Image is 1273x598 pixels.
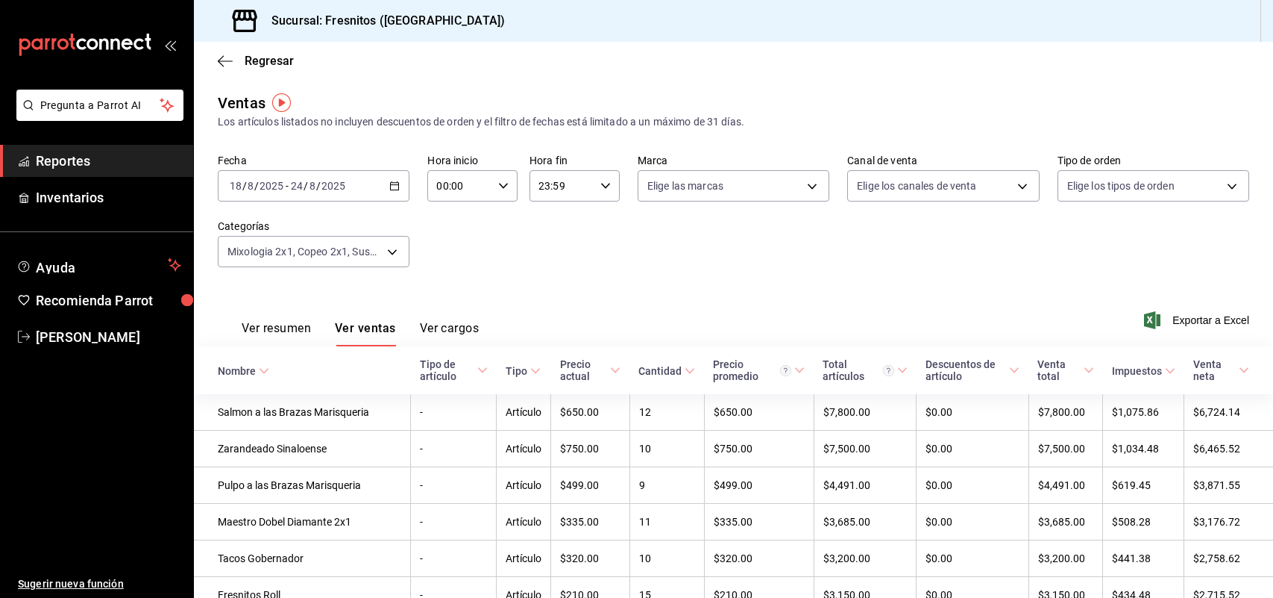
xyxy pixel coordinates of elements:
a: Pregunta a Parrot AI [10,108,183,124]
div: Ventas [218,92,265,114]
span: Recomienda Parrot [36,290,181,311]
td: 12 [629,394,704,431]
label: Hora fin [529,155,620,166]
td: $3,685.00 [814,504,917,541]
td: Salmon a las Brazas Marisqueria [194,394,411,431]
td: Artículo [497,541,551,577]
td: $619.45 [1103,467,1184,504]
span: Mixologia 2x1, Copeo 2x1, Sushi 2x1, Sushi, Especialidades Mariscos, Entradas Mariscos [227,244,382,259]
td: $7,800.00 [814,394,917,431]
td: Artículo [497,394,551,431]
span: Venta neta [1193,358,1249,382]
button: Ver cargos [420,321,480,346]
span: Elige los canales de venta [857,178,976,193]
input: -- [247,180,254,192]
label: Hora inicio [427,155,518,166]
td: $499.00 [704,467,814,504]
button: Ver ventas [335,321,396,346]
svg: Precio promedio = Total artículos / cantidad [780,365,791,376]
label: Tipo de orden [1057,155,1249,166]
td: $1,034.48 [1103,431,1184,467]
input: -- [290,180,304,192]
td: $750.00 [704,431,814,467]
td: $335.00 [551,504,630,541]
div: Tipo de artículo [420,358,474,382]
svg: El total artículos considera cambios de precios en los artículos así como costos adicionales por ... [883,365,894,376]
span: Elige los tipos de orden [1067,178,1175,193]
div: Descuentos de artículo [925,358,1006,382]
div: Los artículos listados no incluyen descuentos de orden y el filtro de fechas está limitado a un m... [218,114,1249,130]
td: $4,491.00 [1028,467,1103,504]
div: Nombre [218,365,256,377]
td: 9 [629,467,704,504]
td: - [411,431,497,467]
span: / [242,180,247,192]
td: $0.00 [917,431,1028,467]
td: $0.00 [917,394,1028,431]
label: Canal de venta [847,155,1039,166]
td: $750.00 [551,431,630,467]
span: Nombre [218,365,269,377]
td: - [411,467,497,504]
td: Zarandeado Sinaloense [194,431,411,467]
button: Pregunta a Parrot AI [16,90,183,121]
td: $2,758.62 [1184,541,1273,577]
td: $650.00 [704,394,814,431]
span: Cantidad [638,365,695,377]
div: Total artículos [823,358,894,382]
input: ---- [259,180,284,192]
span: Elige las marcas [647,178,723,193]
span: Tipo [506,365,541,377]
button: Exportar a Excel [1147,311,1249,329]
td: $0.00 [917,467,1028,504]
td: $3,200.00 [814,541,917,577]
td: $320.00 [551,541,630,577]
h3: Sucursal: Fresnitos ([GEOGRAPHIC_DATA]) [260,12,505,30]
td: 11 [629,504,704,541]
div: navigation tabs [242,321,479,346]
td: Maestro Dobel Diamante 2x1 [194,504,411,541]
input: -- [229,180,242,192]
span: Precio actual [560,358,621,382]
td: $0.00 [917,504,1028,541]
td: Pulpo a las Brazas Marisqueria [194,467,411,504]
td: $7,500.00 [814,431,917,467]
span: Venta total [1037,358,1094,382]
div: Impuestos [1112,365,1162,377]
td: 10 [629,431,704,467]
td: Artículo [497,504,551,541]
td: $335.00 [704,504,814,541]
label: Categorías [218,221,409,231]
td: Artículo [497,467,551,504]
td: - [411,394,497,431]
td: Artículo [497,431,551,467]
td: $3,200.00 [1028,541,1103,577]
label: Fecha [218,155,409,166]
div: Tipo [506,365,527,377]
label: Marca [638,155,829,166]
span: [PERSON_NAME] [36,327,181,347]
td: - [411,541,497,577]
button: Regresar [218,54,294,68]
span: Impuestos [1112,365,1175,377]
img: Tooltip marker [272,93,291,112]
span: Pregunta a Parrot AI [40,98,160,113]
button: Ver resumen [242,321,311,346]
span: Total artículos [823,358,908,382]
td: $7,500.00 [1028,431,1103,467]
td: $3,176.72 [1184,504,1273,541]
td: $4,491.00 [814,467,917,504]
input: ---- [321,180,346,192]
td: $320.00 [704,541,814,577]
div: Venta total [1037,358,1081,382]
span: / [254,180,259,192]
span: - [286,180,289,192]
td: $6,724.14 [1184,394,1273,431]
span: Reportes [36,151,181,171]
td: $6,465.52 [1184,431,1273,467]
span: Precio promedio [713,358,805,382]
td: $0.00 [917,541,1028,577]
span: Descuentos de artículo [925,358,1019,382]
